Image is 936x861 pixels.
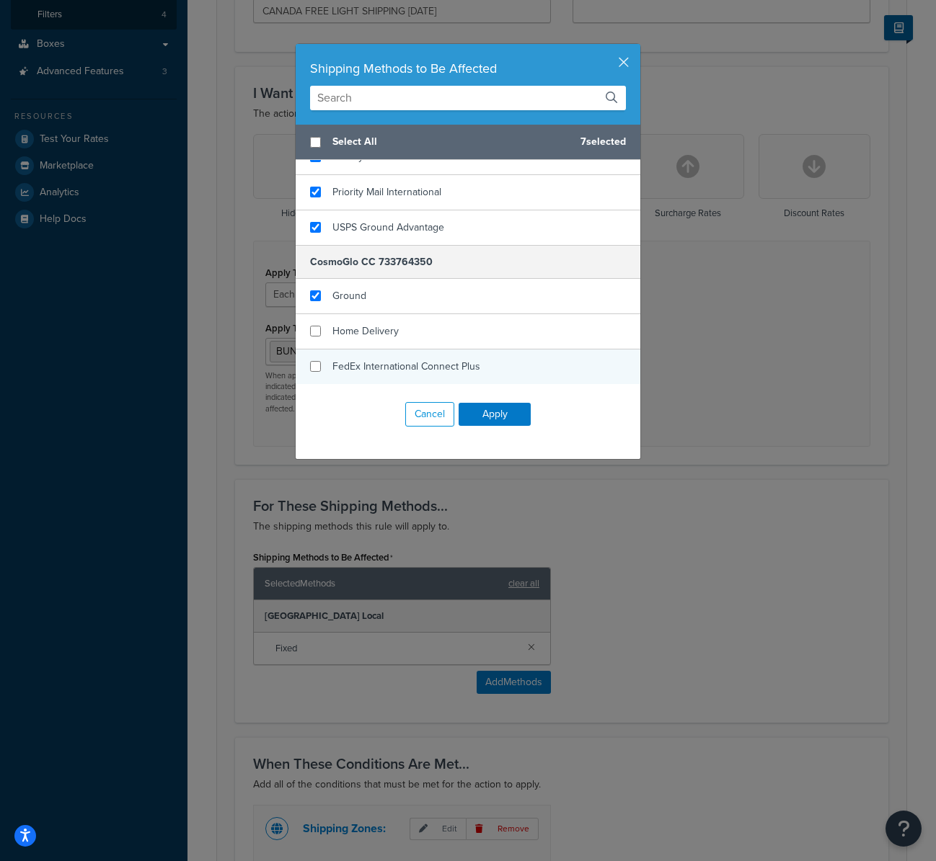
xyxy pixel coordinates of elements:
h5: CosmoGlo CC 733764350 [296,245,640,279]
span: Ground [332,288,366,303]
span: FedEx International Connect Plus [332,359,480,374]
button: Cancel [405,402,454,427]
span: Select All [332,132,569,152]
div: 7 selected [296,125,640,160]
input: Search [310,86,626,110]
span: USPS Ground Advantage [332,220,444,235]
button: Apply [459,403,531,426]
div: Shipping Methods to Be Affected [310,58,626,79]
span: Priority Mail International [332,184,441,200]
span: Home Delivery [332,324,399,339]
span: Priority Mail [332,149,384,164]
